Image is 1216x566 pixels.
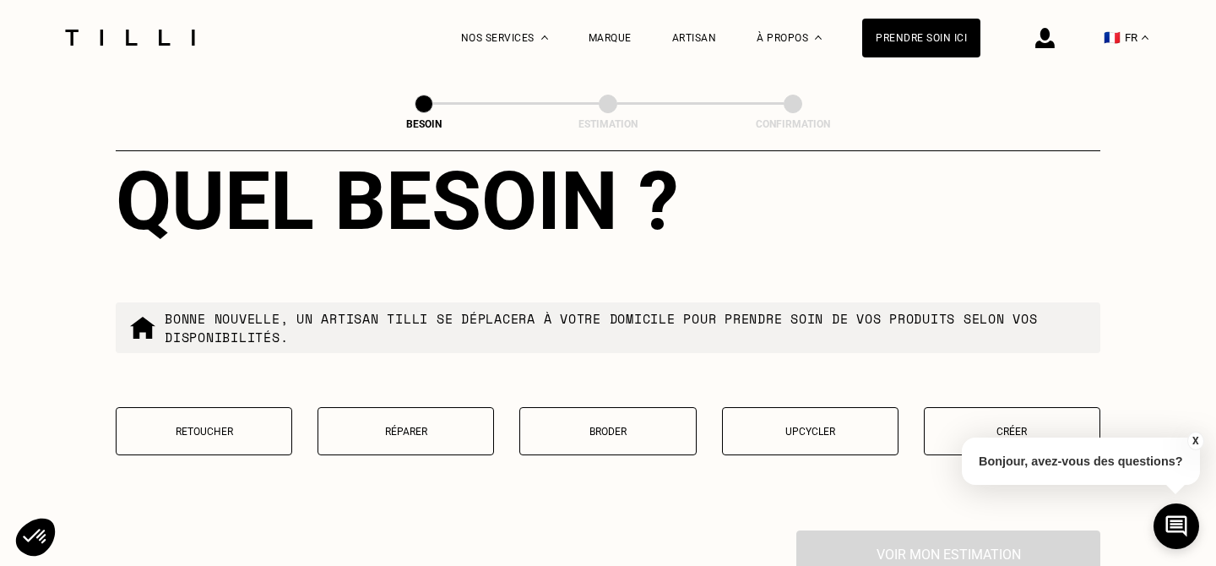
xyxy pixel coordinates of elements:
[541,35,548,40] img: Menu déroulant
[327,426,485,438] p: Réparer
[529,426,687,438] p: Broder
[125,426,283,438] p: Retoucher
[524,118,692,130] div: Estimation
[722,407,898,455] button: Upcycler
[339,118,508,130] div: Besoin
[815,35,822,40] img: Menu déroulant à propos
[116,154,1100,248] div: Quel besoin ?
[129,314,156,341] img: commande à domicile
[731,426,889,438] p: Upcycler
[589,32,632,44] a: Marque
[1142,35,1148,40] img: menu déroulant
[116,407,292,455] button: Retoucher
[165,309,1087,346] p: Bonne nouvelle, un artisan tilli se déplacera à votre domicile pour prendre soin de vos produits ...
[708,118,877,130] div: Confirmation
[962,438,1200,485] p: Bonjour, avez-vous des questions?
[59,30,201,46] img: Logo du service de couturière Tilli
[924,407,1100,455] button: Créer
[519,407,696,455] button: Broder
[862,19,980,57] a: Prendre soin ici
[672,32,717,44] a: Artisan
[1104,30,1121,46] span: 🇫🇷
[1035,28,1055,48] img: icône connexion
[318,407,494,455] button: Réparer
[933,426,1091,438] p: Créer
[1186,432,1203,450] button: X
